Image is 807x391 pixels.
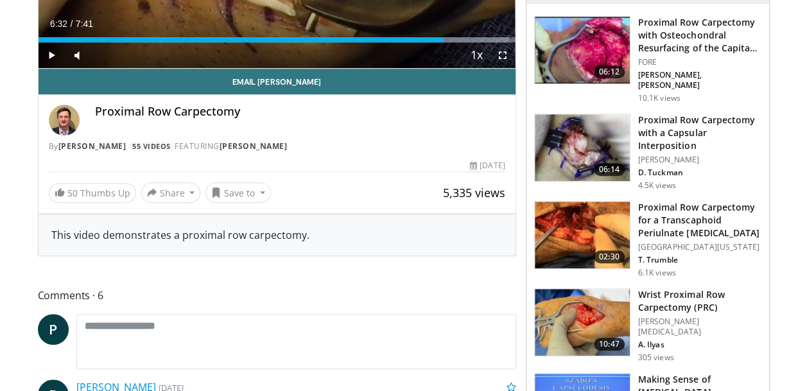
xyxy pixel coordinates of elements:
[128,141,175,152] a: 55 Videos
[51,227,503,243] div: This video demonstrates a proximal row carpectomy.
[638,57,761,67] p: FORE
[490,42,516,68] button: Fullscreen
[67,187,78,199] span: 50
[64,42,90,68] button: Mute
[535,289,630,356] img: 33f400b9-85bf-4c88-840c-51d383e9a211.png.150x105_q85_crop-smart_upscale.png
[638,201,761,239] h3: Proximal Row Carpectomy for a Transcaphoid Periulnate [MEDICAL_DATA]
[205,182,271,203] button: Save to
[220,141,288,152] a: [PERSON_NAME]
[594,250,625,263] span: 02:30
[38,314,69,345] a: P
[594,163,625,176] span: 06:14
[638,168,761,178] p: D. Tuckman
[39,42,64,68] button: Play
[141,182,201,203] button: Share
[71,19,73,29] span: /
[58,141,126,152] a: [PERSON_NAME]
[638,288,761,314] h3: Wrist Proximal Row Carpectomy (PRC)
[638,352,674,363] p: 305 views
[638,340,761,350] p: A. Ilyas
[470,160,505,171] div: [DATE]
[534,288,761,363] a: 10:47 Wrist Proximal Row Carpectomy (PRC) [PERSON_NAME] [MEDICAL_DATA] A. Ilyas 305 views
[49,105,80,135] img: Avatar
[638,180,676,191] p: 4.5K views
[76,19,93,29] span: 7:41
[638,16,761,55] h3: Proximal Row Carpectomy with Osteochondral Resurfacing of the Capita…
[534,16,761,103] a: 06:12 Proximal Row Carpectomy with Osteochondral Resurfacing of the Capita… FORE [PERSON_NAME], [...
[49,141,505,152] div: By FEATURING
[638,70,761,91] p: [PERSON_NAME], [PERSON_NAME]
[535,17,630,83] img: 82d4da26-0617-4612-b05a-f6acf33bcfba.150x105_q85_crop-smart_upscale.jpg
[638,255,761,265] p: T. Trumble
[638,155,761,165] p: [PERSON_NAME]
[638,93,681,103] p: 10.1K views
[638,317,761,337] p: [PERSON_NAME] [MEDICAL_DATA]
[443,185,505,200] span: 5,335 views
[638,114,761,152] h3: Proximal Row Carpectomy with a Capsular Interposition
[464,42,490,68] button: Playback Rate
[535,202,630,268] img: Picture_5_5_3.png.150x105_q85_crop-smart_upscale.jpg
[638,268,676,278] p: 6.1K views
[39,37,516,42] div: Progress Bar
[534,201,761,278] a: 02:30 Proximal Row Carpectomy for a Transcaphoid Periulnate [MEDICAL_DATA] [GEOGRAPHIC_DATA][US_S...
[638,242,761,252] p: [GEOGRAPHIC_DATA][US_STATE]
[535,114,630,181] img: e19aa116-9160-4336-b0e7-5adeaa8703b7.150x105_q85_crop-smart_upscale.jpg
[95,105,505,119] h4: Proximal Row Carpectomy
[594,338,625,351] span: 10:47
[50,19,67,29] span: 6:32
[39,69,516,94] a: Email [PERSON_NAME]
[594,65,625,78] span: 06:12
[534,114,761,191] a: 06:14 Proximal Row Carpectomy with a Capsular Interposition [PERSON_NAME] D. Tuckman 4.5K views
[38,287,516,304] span: Comments 6
[49,183,136,203] a: 50 Thumbs Up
